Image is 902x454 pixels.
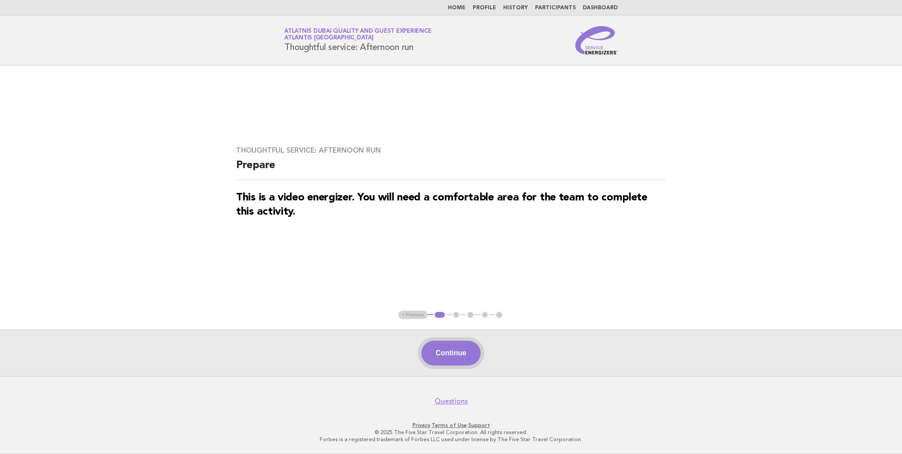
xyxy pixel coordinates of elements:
a: Home [448,5,466,11]
h2: Prepare [236,158,666,180]
a: Profile [473,5,496,11]
a: Atlatnis Dubai Quality and Guest ExperienceAtlantis [GEOGRAPHIC_DATA] [284,28,431,41]
h1: Thoughtful service: Afternoon run [284,29,431,52]
a: Questions [435,397,468,406]
strong: This is a video energizer. You will need a comfortable area for the team to complete this activity. [236,192,647,217]
img: Service Energizers [575,26,618,54]
p: Forbes is a registered trademark of Forbes LLC used under license by The Five Star Travel Corpora... [180,436,722,443]
button: Continue [421,341,480,366]
h3: Thoughtful service: Afternoon run [236,146,666,155]
button: 1 [433,311,446,319]
a: Dashboard [583,5,618,11]
p: · · [180,422,722,429]
a: Participants [535,5,576,11]
span: Atlantis [GEOGRAPHIC_DATA] [284,35,374,41]
a: Privacy [413,422,430,428]
p: © 2025 The Five Star Travel Corporation. All rights reserved. [180,429,722,436]
a: Support [468,422,490,428]
a: History [503,5,528,11]
a: Terms of Use [432,422,467,428]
